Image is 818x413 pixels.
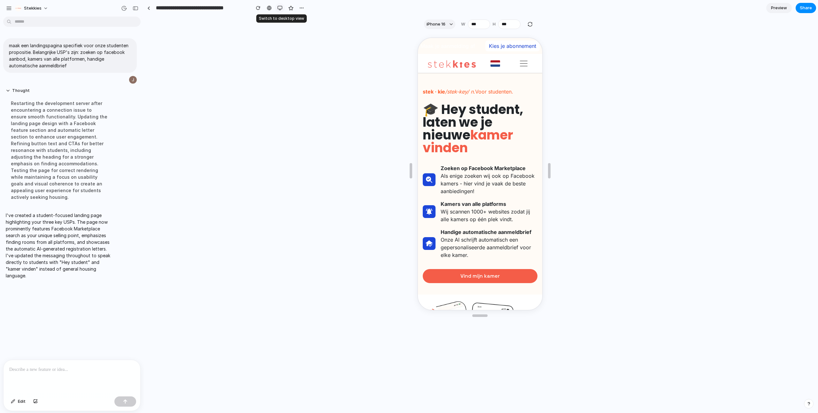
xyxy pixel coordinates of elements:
[6,212,112,279] p: I've created a student-focused landing page highlighting your three key USPs. The page now promin...
[73,22,82,29] img: Vlag van Nederlands
[5,88,95,119] span: kamer vinden
[3,4,57,12] p: Maak je aanmelding af
[5,50,27,57] b: stek · kie
[24,5,42,11] span: Stekkies
[23,126,120,157] p: Als enige zoeken wij ook op Facebook kamers - hier vind je vaak de beste aanbiedingen!
[8,396,29,407] button: Edit
[23,162,120,185] p: Wij scannen 1000+ websites zodat jij alle kamers op één plek vindt.
[12,3,51,13] button: Stekkies
[427,21,445,27] span: iPhone 16
[5,162,23,185] img: Ontvang real-time notificaties
[23,191,113,197] b: Handige automatische aanmeldbrief
[23,163,88,169] b: Kamers van alle platforms
[5,262,120,378] img: Stekkies makes finding rentals easy
[256,14,307,23] div: Switch to desktop view
[424,19,455,29] button: iPhone 16
[493,21,496,27] label: H
[800,5,812,11] span: Share
[27,50,57,57] i: /stek-key/ n.
[10,22,58,30] img: Stekkies Logo
[5,45,120,57] p: Voor studenten.
[5,126,23,157] img: Automatiseer je zoektocht
[461,21,465,27] label: W
[9,42,131,69] p: maak een landingspagina specifiek voor onze studenten propositie. Belangrijke USP's zijn: zoeken ...
[5,231,120,245] button: Vind mijn kamer
[5,190,23,221] img: Minder stress, meer bezichtigingen
[23,190,120,221] p: Onze AI schrijft automatisch een gepersonaliseerde aanmeldbrief voor elke kamer.
[771,5,787,11] span: Preview
[796,3,816,13] button: Share
[6,96,112,204] div: Restarting the development server after encountering a connection issue to ensure smooth function...
[23,127,108,133] b: Zoeken op Facebook Marketplace
[766,3,792,13] a: Preview
[67,3,122,13] button: Kies je abonnement
[18,398,26,405] span: Edit
[5,65,120,116] h1: 🎓 Hey student, laten we je nieuwe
